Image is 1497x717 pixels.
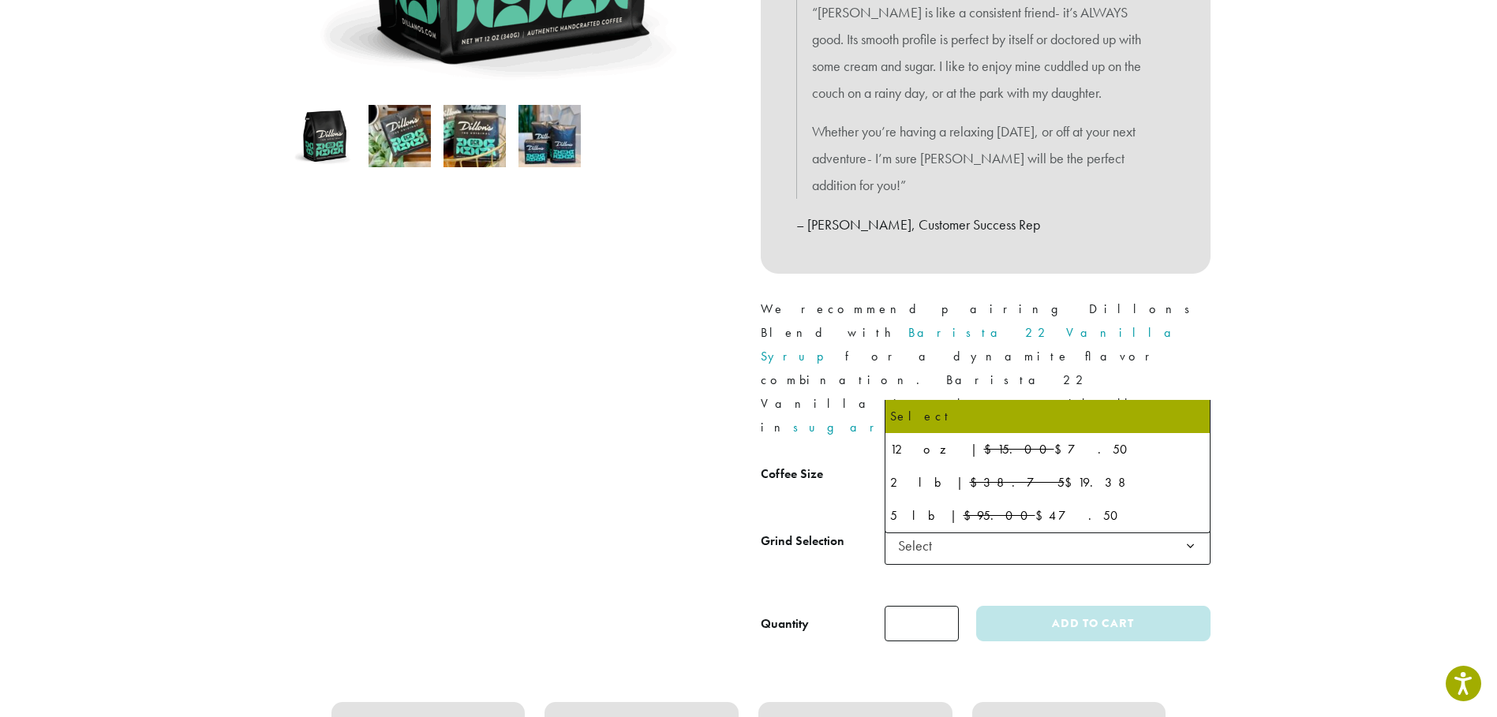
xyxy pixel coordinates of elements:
p: We recommend pairing Dillons Blend with for a dynamite flavor combination. Barista 22 Vanilla is ... [761,297,1211,439]
img: Dillons - Image 4 [518,105,581,167]
img: Dillons [294,105,356,167]
p: Whether you’re having a relaxing [DATE], or off at your next adventure- I’m sure [PERSON_NAME] wi... [812,118,1159,198]
img: Dillons - Image 2 [369,105,431,167]
del: $38.75 [970,474,1065,491]
div: Quantity [761,614,809,633]
label: Grind Selection [761,530,885,553]
div: 2 lb | $19.38 [890,471,1205,495]
img: Dillons - Image 3 [443,105,506,167]
label: Coffee Size [761,463,885,486]
span: Select [885,526,1211,565]
span: Select [892,530,948,561]
a: Barista 22 Vanilla Syrup [761,324,1184,364]
div: 12 oz | $7.50 [890,438,1205,461]
a: sugar-free [793,419,973,435]
li: Select [885,400,1210,433]
button: Add to cart [976,606,1210,641]
del: $95.00 [964,507,1035,524]
p: – [PERSON_NAME], Customer Success Rep [796,211,1175,238]
div: 5 lb | $47.50 [890,504,1205,528]
del: $15.00 [984,441,1054,457]
input: Product quantity [885,606,959,641]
